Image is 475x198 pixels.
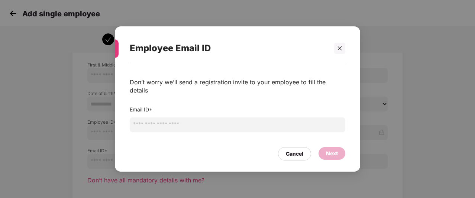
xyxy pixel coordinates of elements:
div: Don’t worry we’ll send a registration invite to your employee to fill the details [130,78,345,94]
label: Email ID [130,106,152,113]
span: close [337,46,342,51]
div: Cancel [286,150,303,158]
div: Next [326,149,338,158]
div: Employee Email ID [130,34,327,63]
